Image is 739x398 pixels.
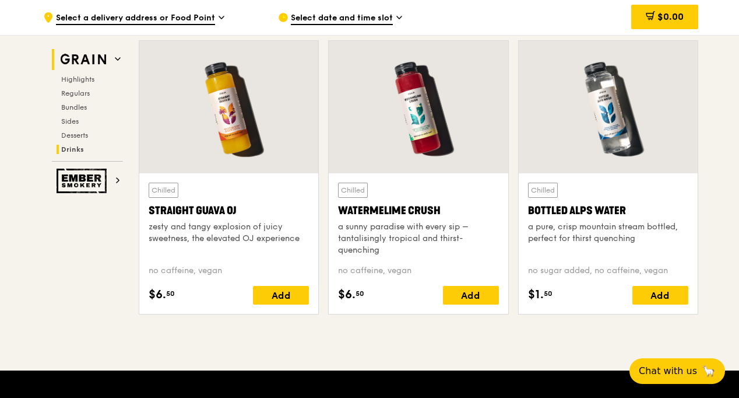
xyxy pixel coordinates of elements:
[528,286,544,303] span: $1.
[291,12,393,25] span: Select date and time slot
[338,286,356,303] span: $6.
[657,11,684,22] span: $0.00
[528,183,558,198] div: Chilled
[61,131,88,139] span: Desserts
[528,265,688,277] div: no sugar added, no caffeine, vegan
[57,49,110,70] img: Grain web logo
[166,289,175,298] span: 50
[702,364,716,378] span: 🦙
[61,117,79,125] span: Sides
[338,203,498,219] div: Watermelime Crush
[632,286,688,305] div: Add
[338,221,498,256] div: a sunny paradise with every sip – tantalisingly tropical and thirst-quenching
[57,169,110,193] img: Ember Smokery web logo
[338,265,498,277] div: no caffeine, vegan
[61,75,94,83] span: Highlights
[253,286,309,305] div: Add
[338,183,368,198] div: Chilled
[629,358,725,384] button: Chat with us🦙
[544,289,553,298] span: 50
[528,221,688,245] div: a pure, crisp mountain stream bottled, perfect for thirst quenching
[149,286,166,303] span: $6.
[528,203,688,219] div: Bottled Alps Water
[639,364,697,378] span: Chat with us
[149,203,309,219] div: Straight Guava OJ
[149,265,309,277] div: no caffeine, vegan
[61,89,90,97] span: Regulars
[149,183,178,198] div: Chilled
[149,221,309,245] div: zesty and tangy explosion of juicy sweetness, the elevated OJ experience
[443,286,499,305] div: Add
[56,12,215,25] span: Select a delivery address or Food Point
[61,145,84,153] span: Drinks
[356,289,364,298] span: 50
[61,103,87,111] span: Bundles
